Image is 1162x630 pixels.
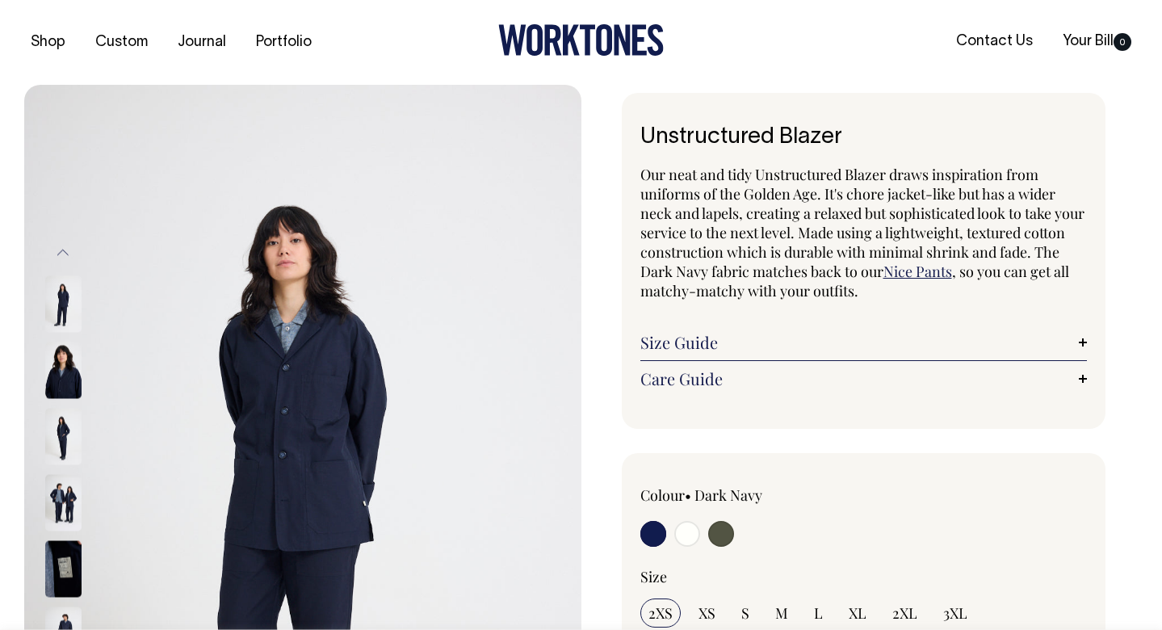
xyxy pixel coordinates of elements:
[640,598,681,628] input: 2XS
[741,603,749,623] span: S
[775,603,788,623] span: M
[45,474,82,531] img: dark-navy
[640,165,1084,281] span: Our neat and tidy Unstructured Blazer draws inspiration from uniforms of the Golden Age. It's cho...
[640,567,1088,586] div: Size
[640,369,1088,388] a: Care Guide
[45,342,82,398] img: dark-navy
[841,598,875,628] input: XL
[24,29,72,56] a: Shop
[45,408,82,464] img: dark-navy
[892,603,917,623] span: 2XL
[814,603,823,623] span: L
[89,29,154,56] a: Custom
[640,485,819,505] div: Colour
[1114,33,1131,51] span: 0
[883,262,952,281] a: Nice Pants
[943,603,967,623] span: 3XL
[45,540,82,597] img: dark-navy
[690,598,724,628] input: XS
[694,485,762,505] label: Dark Navy
[250,29,318,56] a: Portfolio
[733,598,757,628] input: S
[51,235,75,271] button: Previous
[685,485,691,505] span: •
[849,603,866,623] span: XL
[698,603,715,623] span: XS
[935,598,975,628] input: 3XL
[767,598,796,628] input: M
[1056,28,1138,55] a: Your Bill0
[884,598,925,628] input: 2XL
[640,125,1088,150] h1: Unstructured Blazer
[640,262,1069,300] span: , so you can get all matchy-matchy with your outfits.
[171,29,233,56] a: Journal
[640,333,1088,352] a: Size Guide
[950,28,1039,55] a: Contact Us
[648,603,673,623] span: 2XS
[806,598,831,628] input: L
[45,275,82,332] img: dark-navy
